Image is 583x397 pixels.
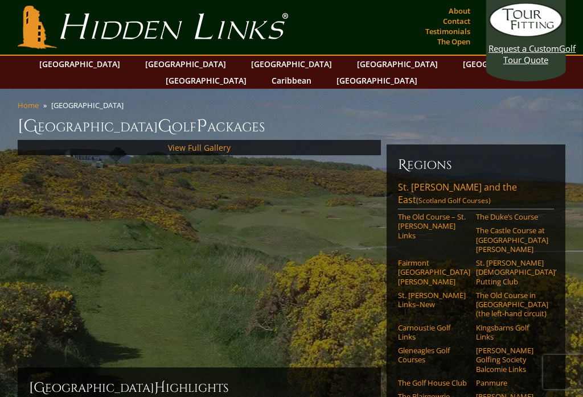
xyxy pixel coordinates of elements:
[476,346,547,374] a: [PERSON_NAME] Golfing Society Balcomie Links
[266,72,317,89] a: Caribbean
[51,100,128,110] li: [GEOGRAPHIC_DATA]
[398,212,469,240] a: The Old Course – St. [PERSON_NAME] Links
[398,258,469,286] a: Fairmont [GEOGRAPHIC_DATA][PERSON_NAME]
[476,323,547,342] a: Kingsbarns Golf Links
[476,378,547,387] a: Panmure
[168,142,231,153] a: View Full Gallery
[331,72,423,89] a: [GEOGRAPHIC_DATA]
[440,13,473,29] a: Contact
[245,56,338,72] a: [GEOGRAPHIC_DATA]
[416,196,491,205] span: (Scotland Golf Courses)
[398,181,554,209] a: St. [PERSON_NAME] and the East(Scotland Golf Courses)
[476,258,547,286] a: St. [PERSON_NAME] [DEMOGRAPHIC_DATA]’ Putting Club
[160,72,252,89] a: [GEOGRAPHIC_DATA]
[154,379,166,397] span: H
[398,156,554,174] h6: Regions
[196,115,207,138] span: P
[398,323,469,342] a: Carnoustie Golf Links
[139,56,232,72] a: [GEOGRAPHIC_DATA]
[488,43,559,54] span: Request a Custom
[476,212,547,221] a: The Duke’s Course
[18,100,39,110] a: Home
[457,56,549,72] a: [GEOGRAPHIC_DATA]
[446,3,473,19] a: About
[476,226,547,254] a: The Castle Course at [GEOGRAPHIC_DATA][PERSON_NAME]
[34,56,126,72] a: [GEOGRAPHIC_DATA]
[398,291,469,309] a: St. [PERSON_NAME] Links–New
[158,115,172,138] span: G
[398,378,469,387] a: The Golf House Club
[476,291,547,319] a: The Old Course in [GEOGRAPHIC_DATA] (the left-hand circuit)
[398,346,469,365] a: Gleneagles Golf Courses
[422,23,473,39] a: Testimonials
[434,34,473,49] a: The Open
[351,56,444,72] a: [GEOGRAPHIC_DATA]
[488,3,563,65] a: Request a CustomGolf Tour Quote
[29,379,369,397] h2: [GEOGRAPHIC_DATA] ighlights
[18,115,566,138] h1: [GEOGRAPHIC_DATA] olf ackages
